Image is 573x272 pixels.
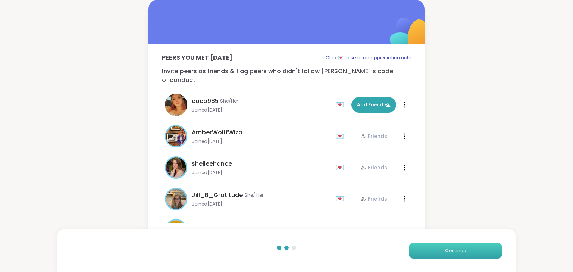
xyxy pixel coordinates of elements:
[166,126,186,146] img: AmberWolffWizard
[192,128,248,137] span: AmberWolffWizard
[357,101,391,108] span: Add Friend
[162,67,411,85] p: Invite peers as friends & flag peers who didn't follow [PERSON_NAME]'s code of conduct
[336,162,347,173] div: 💌
[336,130,347,142] div: 💌
[445,247,466,254] span: Continue
[409,243,502,259] button: Continue
[192,159,232,168] span: shelleehance
[244,192,263,198] span: She/ Her
[192,191,243,200] span: Jill_B_Gratitude
[336,193,347,205] div: 💌
[192,222,215,231] span: Linda22
[360,195,387,203] div: Friends
[192,201,331,207] span: Joined [DATE]
[336,99,347,111] div: 💌
[174,222,178,238] span: L
[360,132,387,140] div: Friends
[192,170,331,176] span: Joined [DATE]
[162,53,232,62] p: Peers you met [DATE]
[166,189,186,209] img: Jill_B_Gratitude
[166,157,186,178] img: shelleehance
[192,138,331,144] span: Joined [DATE]
[165,94,187,116] img: coco985
[192,107,331,113] span: Joined [DATE]
[351,97,396,113] button: Add Friend
[326,53,411,62] p: Click 💌 to send an appreciation note
[192,97,219,106] span: coco985
[360,164,387,171] div: Friends
[220,98,238,104] span: She/Her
